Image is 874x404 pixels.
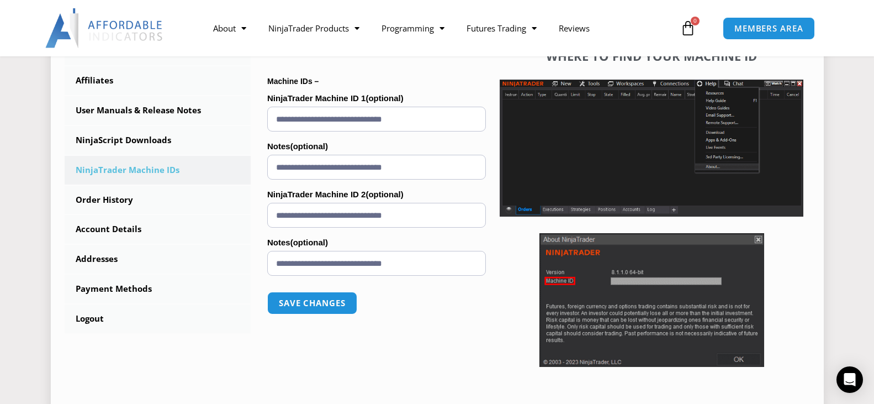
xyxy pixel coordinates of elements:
[370,15,455,41] a: Programming
[257,15,370,41] a: NinjaTrader Products
[539,233,764,367] img: Screenshot 2025-01-17 114931 | Affordable Indicators – NinjaTrader
[267,292,357,314] button: Save changes
[267,234,486,251] label: Notes
[267,77,319,86] strong: Machine IDs –
[65,36,251,333] nav: Account pages
[267,90,486,107] label: NinjaTrader Machine ID 1
[366,190,403,199] span: (optional)
[65,305,251,333] a: Logout
[290,238,328,247] span: (optional)
[267,43,486,57] h4: Machine ID Licensing
[691,17,700,25] span: 0
[202,15,257,41] a: About
[65,126,251,155] a: NinjaScript Downloads
[202,15,677,41] nav: Menu
[65,215,251,244] a: Account Details
[734,24,803,33] span: MEMBERS AREA
[500,80,803,217] img: Screenshot 2025-01-17 1155544 | Affordable Indicators – NinjaTrader
[548,15,601,41] a: Reviews
[45,8,164,48] img: LogoAI | Affordable Indicators – NinjaTrader
[65,156,251,185] a: NinjaTrader Machine IDs
[836,366,863,393] div: Open Intercom Messenger
[267,138,486,155] label: Notes
[65,245,251,274] a: Addresses
[65,275,251,303] a: Payment Methods
[65,66,251,95] a: Affiliates
[723,17,815,40] a: MEMBERS AREA
[455,15,548,41] a: Futures Trading
[366,93,403,103] span: (optional)
[290,141,328,151] span: (optional)
[65,186,251,214] a: Order History
[267,186,486,203] label: NinjaTrader Machine ID 2
[664,12,712,44] a: 0
[65,96,251,125] a: User Manuals & Release Notes
[500,49,803,63] h4: Where to find your Machine ID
